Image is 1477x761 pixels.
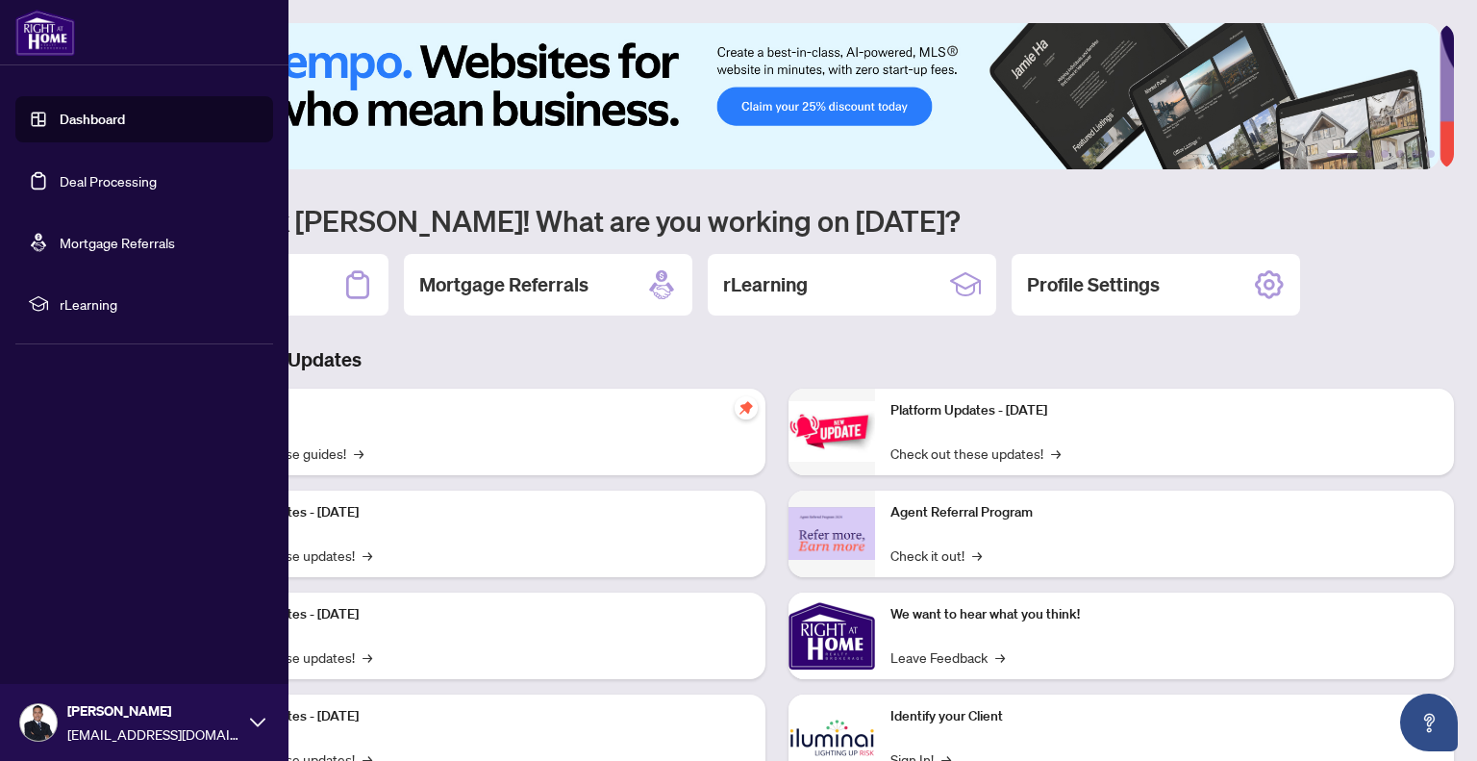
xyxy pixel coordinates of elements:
[995,647,1005,668] span: →
[890,443,1061,464] a: Check out these updates!→
[363,545,372,566] span: →
[1412,150,1419,158] button: 5
[789,401,875,462] img: Platform Updates - June 23, 2025
[1365,150,1373,158] button: 2
[789,507,875,560] img: Agent Referral Program
[60,234,175,251] a: Mortgage Referrals
[890,502,1439,523] p: Agent Referral Program
[972,545,982,566] span: →
[202,400,750,421] p: Self-Help
[890,604,1439,625] p: We want to hear what you think!
[1396,150,1404,158] button: 4
[1400,694,1458,751] button: Open asap
[1027,271,1160,298] h2: Profile Settings
[1427,150,1435,158] button: 6
[67,723,240,745] span: [EMAIL_ADDRESS][DOMAIN_NAME]
[15,10,75,56] img: logo
[1051,443,1061,464] span: →
[363,647,372,668] span: →
[354,443,363,464] span: →
[1327,150,1358,158] button: 1
[100,346,1454,373] h3: Brokerage & Industry Updates
[890,647,1005,668] a: Leave Feedback→
[20,704,57,741] img: Profile Icon
[100,202,1454,239] h1: Welcome back [PERSON_NAME]! What are you working on [DATE]?
[60,111,125,128] a: Dashboard
[202,502,750,523] p: Platform Updates - [DATE]
[60,172,157,190] a: Deal Processing
[60,293,260,315] span: rLearning
[100,23,1439,169] img: Slide 0
[890,545,982,566] a: Check it out!→
[202,604,750,625] p: Platform Updates - [DATE]
[202,706,750,727] p: Platform Updates - [DATE]
[890,400,1439,421] p: Platform Updates - [DATE]
[735,396,758,419] span: pushpin
[890,706,1439,727] p: Identify your Client
[1381,150,1389,158] button: 3
[419,271,588,298] h2: Mortgage Referrals
[789,593,875,679] img: We want to hear what you think!
[723,271,808,298] h2: rLearning
[67,700,240,722] span: [PERSON_NAME]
